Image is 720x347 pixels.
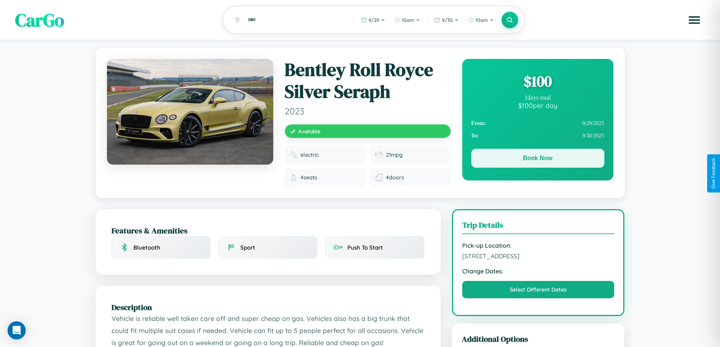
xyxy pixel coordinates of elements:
[285,105,451,117] span: 2023
[133,244,160,251] span: Bluetooth
[471,117,604,130] div: 9 / 29 / 2025
[471,149,604,168] button: Book Now
[15,8,64,32] span: CarGo
[430,14,463,26] button: 9/30
[111,302,425,313] h2: Description
[471,101,604,109] div: $ 100 per day
[107,59,273,165] img: Bentley Roll Royce Silver Seraph 2023
[462,252,615,260] span: [STREET_ADDRESS]
[442,17,453,23] span: 9 / 30
[375,174,383,181] img: Doors
[471,133,479,139] strong: To:
[471,71,604,91] div: $ 100
[402,17,414,23] span: 10am
[240,244,255,251] span: Sport
[8,321,26,339] div: Open Intercom Messenger
[300,151,319,158] span: electric
[298,128,321,134] span: Available
[462,281,615,298] button: Select Different Dates
[462,219,615,234] h3: Trip Details
[684,9,705,31] button: Open menu
[471,130,604,142] div: 9 / 30 / 2025
[390,14,424,26] button: 10am
[462,242,615,249] strong: Pick-up Location:
[357,14,389,26] button: 9/29
[290,151,297,159] img: Fuel type
[111,225,425,236] h2: Features & Amenities
[285,59,451,102] h1: Bentley Roll Royce Silver Seraph
[475,17,488,23] span: 10am
[369,17,379,23] span: 9 / 29
[471,94,604,101] div: 1 days total
[300,174,317,181] span: 4 seats
[290,174,297,181] img: Seats
[375,151,383,159] img: Fuel efficiency
[347,244,383,251] span: Push To Start
[462,267,615,275] strong: Change Dates:
[386,174,404,181] span: 4 doors
[471,120,486,126] strong: From:
[711,158,716,189] div: Give Feedback
[462,333,615,344] h3: Additional Options
[386,151,403,158] span: 21 mpg
[464,14,498,26] button: 10am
